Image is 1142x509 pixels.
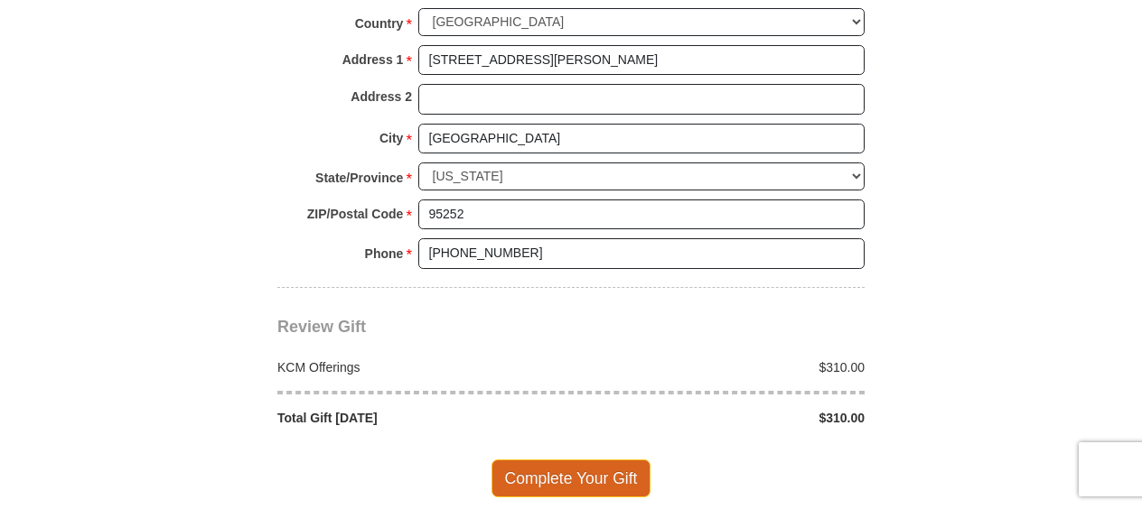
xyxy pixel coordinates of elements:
[268,358,572,376] div: KCM Offerings
[365,241,404,266] strong: Phone
[268,409,572,427] div: Total Gift [DATE]
[342,47,404,72] strong: Address 1
[277,318,366,336] span: Review Gift
[355,11,404,36] strong: Country
[315,165,403,190] strong: State/Province
[491,459,651,497] span: Complete Your Gift
[571,358,875,376] div: $310.00
[351,84,412,109] strong: Address 2
[307,201,404,227] strong: ZIP/Postal Code
[379,125,403,151] strong: City
[571,409,875,427] div: $310.00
